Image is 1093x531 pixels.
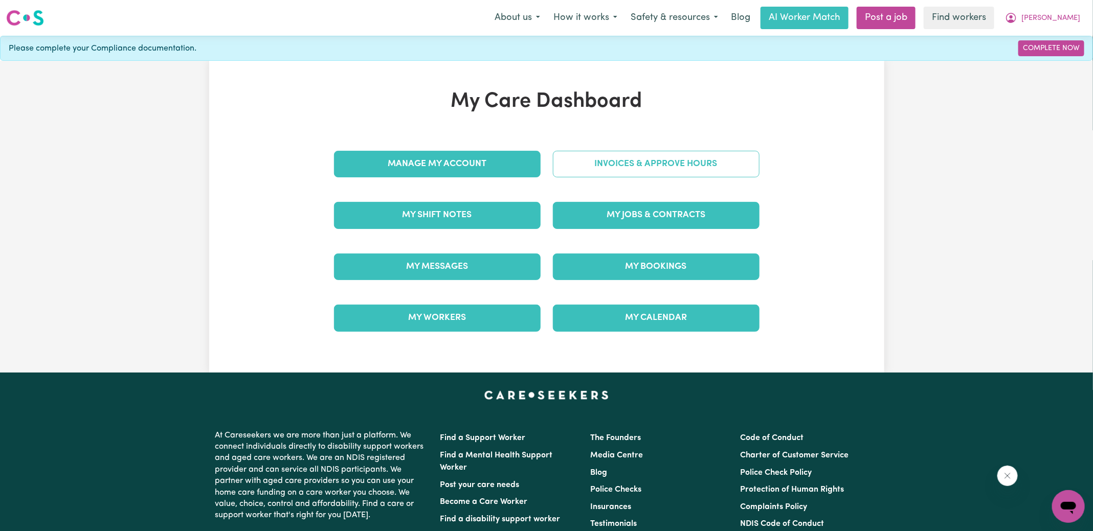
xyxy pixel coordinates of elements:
[6,7,62,15] span: Need any help?
[6,6,44,30] a: Careseekers logo
[740,434,804,442] a: Code of Conduct
[488,7,547,29] button: About us
[740,451,849,459] a: Charter of Customer Service
[553,151,760,177] a: Invoices & Approve Hours
[547,7,624,29] button: How it works
[6,9,44,27] img: Careseekers logo
[590,503,631,511] a: Insurances
[440,498,528,506] a: Become a Care Worker
[740,520,824,528] a: NDIS Code of Conduct
[740,503,807,511] a: Complaints Policy
[740,469,812,477] a: Police Check Policy
[334,151,541,177] a: Manage My Account
[1021,13,1080,24] span: [PERSON_NAME]
[590,434,641,442] a: The Founders
[725,7,756,29] a: Blog
[334,253,541,280] a: My Messages
[440,434,526,442] a: Find a Support Worker
[740,486,844,494] a: Protection of Human Rights
[1052,490,1085,523] iframe: Button to launch messaging window
[590,469,607,477] a: Blog
[590,486,641,494] a: Police Checks
[484,391,609,399] a: Careseekers home page
[440,451,553,472] a: Find a Mental Health Support Worker
[334,305,541,331] a: My Workers
[334,202,541,228] a: My Shift Notes
[215,426,428,525] p: At Careseekers we are more than just a platform. We connect individuals directly to disability su...
[590,520,637,528] a: Testimonials
[998,7,1087,29] button: My Account
[761,7,849,29] a: AI Worker Match
[1018,40,1084,56] a: Complete Now
[440,481,520,489] a: Post your care needs
[997,466,1018,486] iframe: Close message
[553,202,760,228] a: My Jobs & Contracts
[624,7,725,29] button: Safety & resources
[553,253,760,280] a: My Bookings
[857,7,916,29] a: Post a job
[590,451,643,459] a: Media Centre
[553,305,760,331] a: My Calendar
[440,515,561,523] a: Find a disability support worker
[328,89,766,114] h1: My Care Dashboard
[9,42,196,55] span: Please complete your Compliance documentation.
[924,7,994,29] a: Find workers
